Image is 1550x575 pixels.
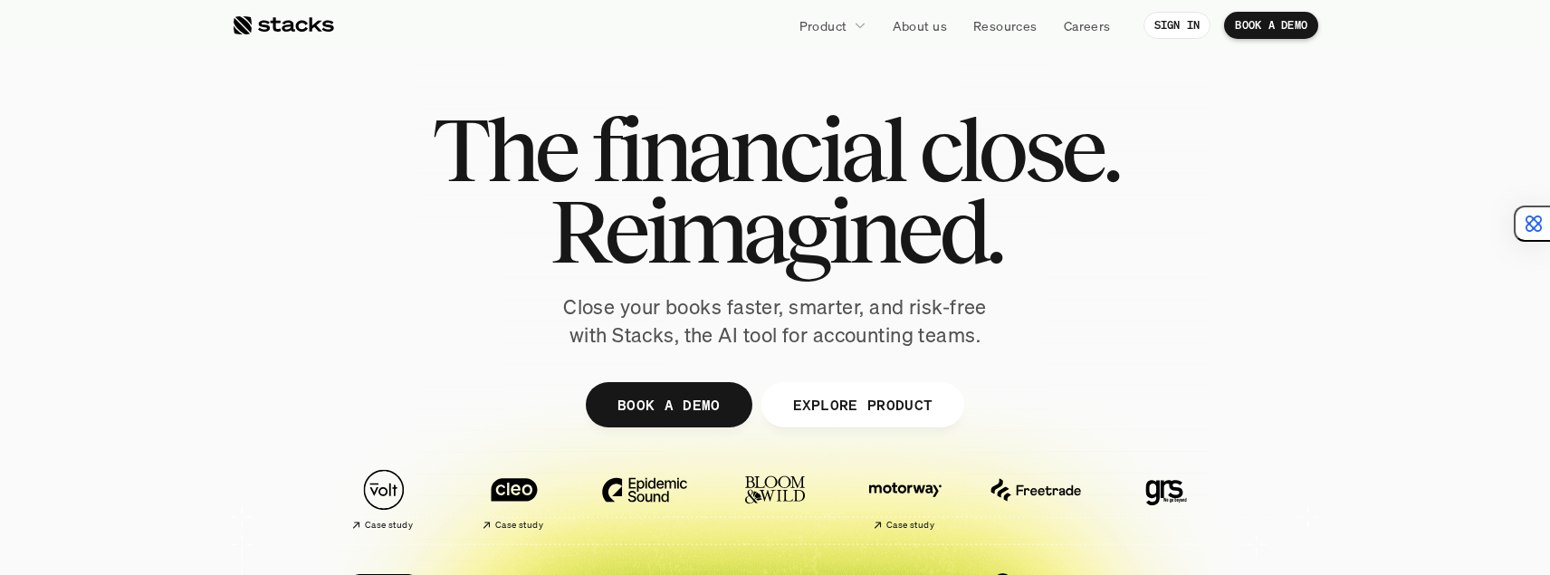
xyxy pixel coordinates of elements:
h2: Case study [365,520,413,531]
span: close. [919,109,1118,190]
a: BOOK A DEMO [1224,12,1318,39]
p: Resources [973,16,1038,35]
a: Case study [328,460,440,539]
p: EXPLORE PRODUCT [792,391,933,417]
span: The [432,109,576,190]
a: Resources [962,9,1048,42]
a: Case study [849,460,962,539]
a: Careers [1053,9,1122,42]
h2: Case study [495,520,543,531]
span: financial [591,109,904,190]
p: Close your books faster, smarter, and risk-free with Stacks, the AI tool for accounting teams. [549,293,1001,350]
h2: Case study [886,520,934,531]
p: BOOK A DEMO [1235,19,1307,32]
a: Case study [458,460,570,539]
p: Careers [1064,16,1111,35]
a: BOOK A DEMO [586,382,752,427]
a: SIGN IN [1143,12,1211,39]
p: BOOK A DEMO [617,391,721,417]
a: About us [882,9,958,42]
span: Reimagined. [550,190,1001,272]
p: Product [799,16,847,35]
a: EXPLORE PRODUCT [761,382,964,427]
p: SIGN IN [1154,19,1201,32]
p: About us [893,16,947,35]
